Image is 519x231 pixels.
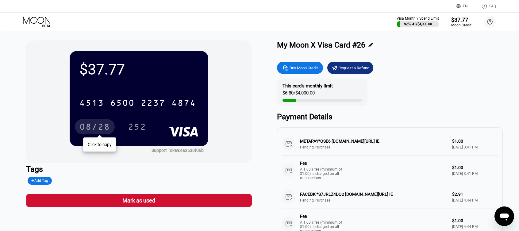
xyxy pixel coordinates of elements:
div: Support Token: 4a2638f06b [152,148,204,153]
div: FAQ [489,4,496,8]
div: $37.77 [451,17,471,23]
div: 4513650022374874 [76,95,200,110]
div: This card’s monthly limit [283,83,333,89]
div: Visa Monthly Spend Limit$252.41/$4,000.00 [397,16,439,27]
div: Tags [26,165,252,174]
div: Fee [300,214,343,219]
div: Request a Refund [338,65,369,71]
div: Moon Credit [451,23,471,27]
div: Buy Moon Credit [277,62,323,74]
div: Mark as used [122,197,155,204]
div: 08/28 [79,123,110,133]
div: Add Tag [28,177,52,185]
div: My Moon X Visa Card #26 [277,40,365,49]
iframe: Button to launch messaging window [494,206,514,226]
div: FAQ [475,3,496,9]
div: Payment Details [277,112,503,121]
div: Click to copy [88,142,112,147]
div: 252 [128,123,146,133]
div: 4513 [79,99,104,109]
div: EN [463,4,468,8]
div: 4874 [171,99,196,109]
div: $37.77Moon Credit [451,17,471,27]
div: 6500 [110,99,135,109]
div: 08/28 [75,119,115,134]
div: A 1.00% fee (minimum of $1.00) is charged on all transactions [300,167,346,180]
div: Mark as used [26,194,252,207]
div: $6.80 / $4,000.00 [283,90,315,99]
div: Add Tag [31,179,48,183]
div: Request a Refund [327,62,373,74]
div: $37.77 [79,61,198,78]
div: 252 [123,119,151,134]
div: FeeA 1.00% fee (minimum of $1.00) is charged on all transactions$1.00[DATE] 3:41 PM [282,156,498,185]
div: EN [456,3,475,9]
div: [DATE] 4:44 PM [452,225,498,229]
div: [DATE] 3:41 PM [452,171,498,176]
div: $252.41 / $4,000.00 [404,22,432,26]
div: Buy Moon Credit [290,65,318,71]
div: $1.00 [452,218,498,223]
div: 2237 [141,99,165,109]
div: $1.00 [452,165,498,170]
div: Fee [300,161,343,166]
div: Visa Monthly Spend Limit [397,16,439,21]
div: Support Token:4a2638f06b [152,148,204,153]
